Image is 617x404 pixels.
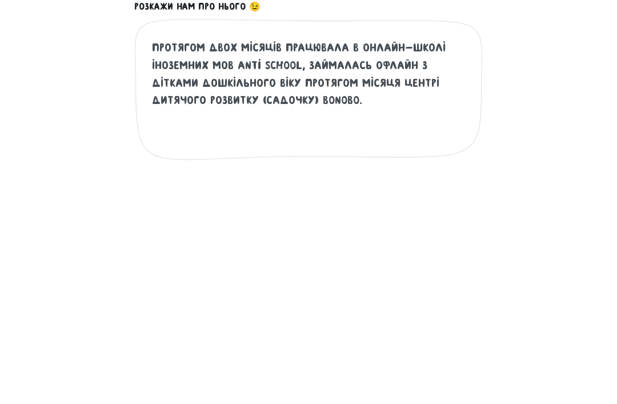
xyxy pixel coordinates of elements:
label: більш ніж 5 років [146,77,238,92]
label: менш ніж 1 рік [146,6,226,21]
li: Де ти викладав/ла або викладаєш? [157,178,483,193]
label: Розкажи про свій досвід викладання детальніше (якщо досвіду немає, так і напиши) [134,115,483,159]
label: 2-5 років [146,54,200,69]
li: Кому ти викладав/ла або викладаєш? [157,163,483,178]
label: 1-2 роки [146,30,198,45]
div: Якщо у тебе є якийсь інший досвід роботи, пов'язаний з англійською, розкажи нам про нього 😉 [134,101,483,231]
